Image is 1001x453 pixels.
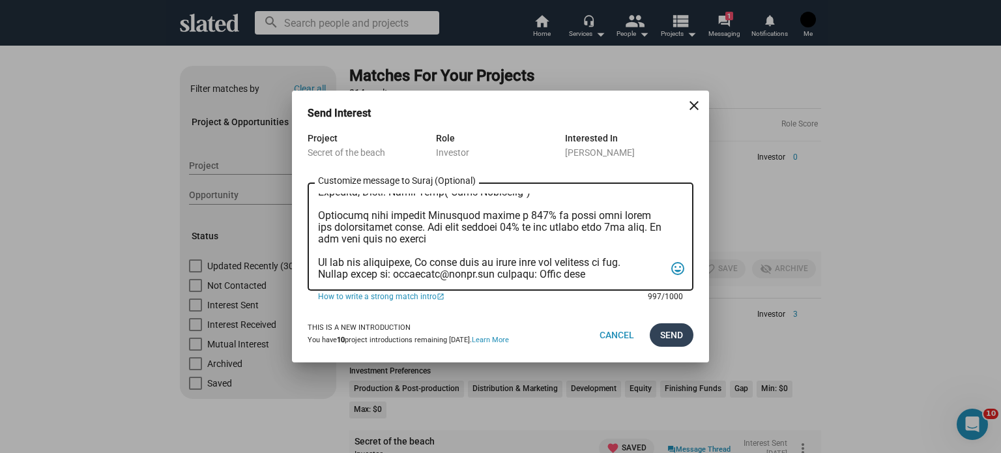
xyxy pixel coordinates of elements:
button: Cancel [589,323,645,347]
mat-icon: tag_faces [670,259,686,279]
button: Send [650,323,693,347]
h3: Send Interest [308,106,389,120]
strong: This is a new introduction [308,323,411,332]
a: Learn More [472,336,509,344]
mat-icon: close [686,98,702,113]
b: 10 [337,336,345,344]
span: Cancel [600,323,634,347]
span: Send [660,323,683,347]
a: How to write a strong match intro [318,291,639,302]
mat-icon: open_in_new [437,292,444,302]
div: Project [308,130,436,146]
div: Role [436,130,564,146]
div: Investor [436,146,564,159]
div: You have project introductions remaining [DATE]. [308,336,509,345]
div: Interested In [565,130,693,146]
div: [PERSON_NAME] [565,146,693,159]
div: Secret of the beach [308,146,436,159]
mat-hint: 997/1000 [648,292,683,302]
